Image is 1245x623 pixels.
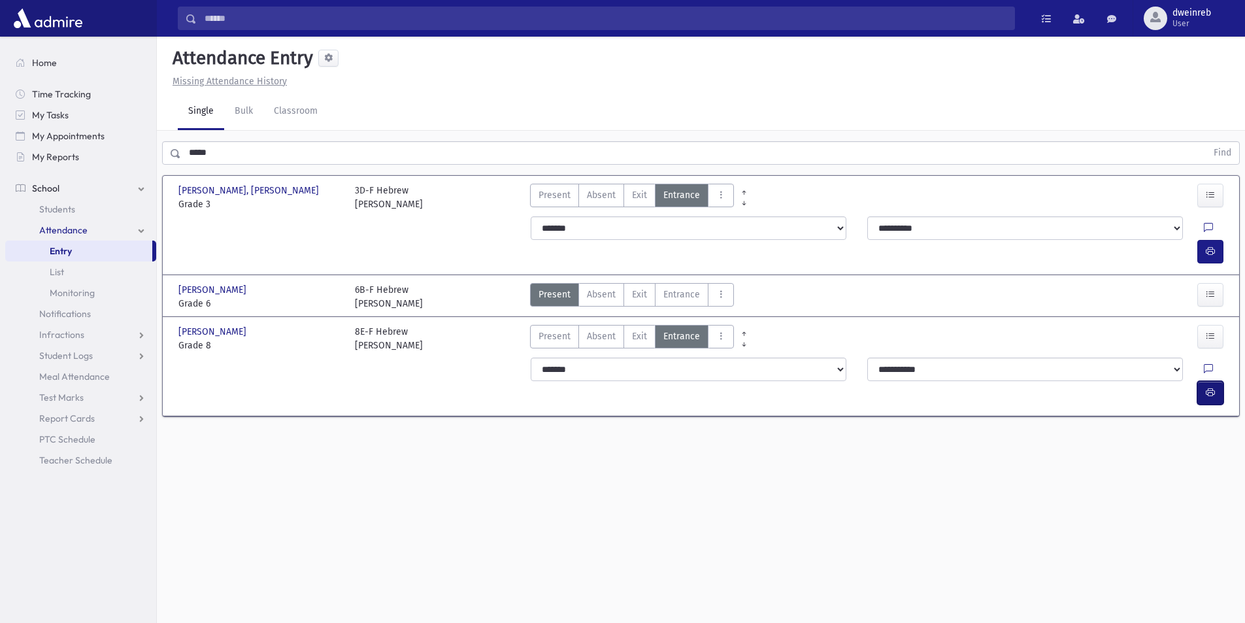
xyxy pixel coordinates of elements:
[663,288,700,301] span: Entrance
[173,76,287,87] u: Missing Attendance History
[50,287,95,299] span: Monitoring
[663,188,700,202] span: Entrance
[587,329,616,343] span: Absent
[197,7,1014,30] input: Search
[39,371,110,382] span: Meal Attendance
[530,283,734,311] div: AttTypes
[587,188,616,202] span: Absent
[5,366,156,387] a: Meal Attendance
[32,57,57,69] span: Home
[178,325,249,339] span: [PERSON_NAME]
[178,184,322,197] span: [PERSON_NAME], [PERSON_NAME]
[355,184,423,211] div: 3D-F Hebrew [PERSON_NAME]
[5,84,156,105] a: Time Tracking
[39,350,93,362] span: Student Logs
[530,325,734,352] div: AttTypes
[39,329,84,341] span: Infractions
[5,220,156,241] a: Attendance
[32,130,105,142] span: My Appointments
[39,433,95,445] span: PTC Schedule
[1172,18,1211,29] span: User
[5,387,156,408] a: Test Marks
[5,105,156,126] a: My Tasks
[5,126,156,146] a: My Appointments
[178,297,342,311] span: Grade 6
[5,146,156,167] a: My Reports
[663,329,700,343] span: Entrance
[5,52,156,73] a: Home
[167,47,313,69] h5: Attendance Entry
[5,429,156,450] a: PTC Schedule
[224,93,263,130] a: Bulk
[530,184,734,211] div: AttTypes
[39,454,112,466] span: Teacher Schedule
[32,88,91,100] span: Time Tracking
[263,93,328,130] a: Classroom
[632,329,647,343] span: Exit
[50,245,72,257] span: Entry
[178,197,342,211] span: Grade 3
[32,151,79,163] span: My Reports
[167,76,287,87] a: Missing Attendance History
[50,266,64,278] span: List
[539,329,571,343] span: Present
[5,303,156,324] a: Notifications
[355,325,423,352] div: 8E-F Hebrew [PERSON_NAME]
[5,199,156,220] a: Students
[39,308,91,320] span: Notifications
[632,188,647,202] span: Exit
[178,283,249,297] span: [PERSON_NAME]
[5,241,152,261] a: Entry
[178,339,342,352] span: Grade 8
[587,288,616,301] span: Absent
[5,408,156,429] a: Report Cards
[539,188,571,202] span: Present
[5,345,156,366] a: Student Logs
[1206,142,1239,164] button: Find
[39,224,88,236] span: Attendance
[632,288,647,301] span: Exit
[5,324,156,345] a: Infractions
[32,182,59,194] span: School
[5,450,156,471] a: Teacher Schedule
[1172,8,1211,18] span: dweinreb
[178,93,224,130] a: Single
[10,5,86,31] img: AdmirePro
[355,283,423,311] div: 6B-F Hebrew [PERSON_NAME]
[5,178,156,199] a: School
[5,282,156,303] a: Monitoring
[32,109,69,121] span: My Tasks
[5,261,156,282] a: List
[39,413,95,424] span: Report Cards
[39,392,84,403] span: Test Marks
[539,288,571,301] span: Present
[39,203,75,215] span: Students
